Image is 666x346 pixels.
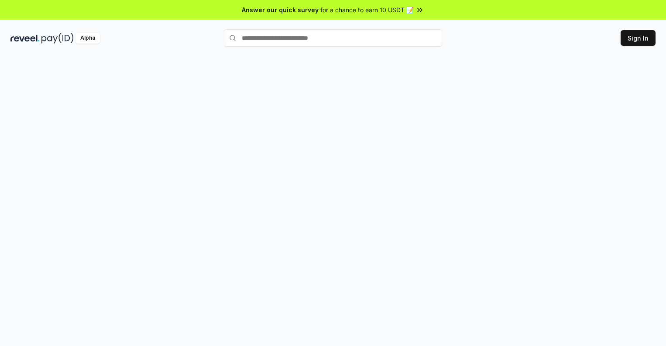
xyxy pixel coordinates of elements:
[242,5,319,14] span: Answer our quick survey
[320,5,414,14] span: for a chance to earn 10 USDT 📝
[10,33,40,44] img: reveel_dark
[621,30,656,46] button: Sign In
[76,33,100,44] div: Alpha
[41,33,74,44] img: pay_id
